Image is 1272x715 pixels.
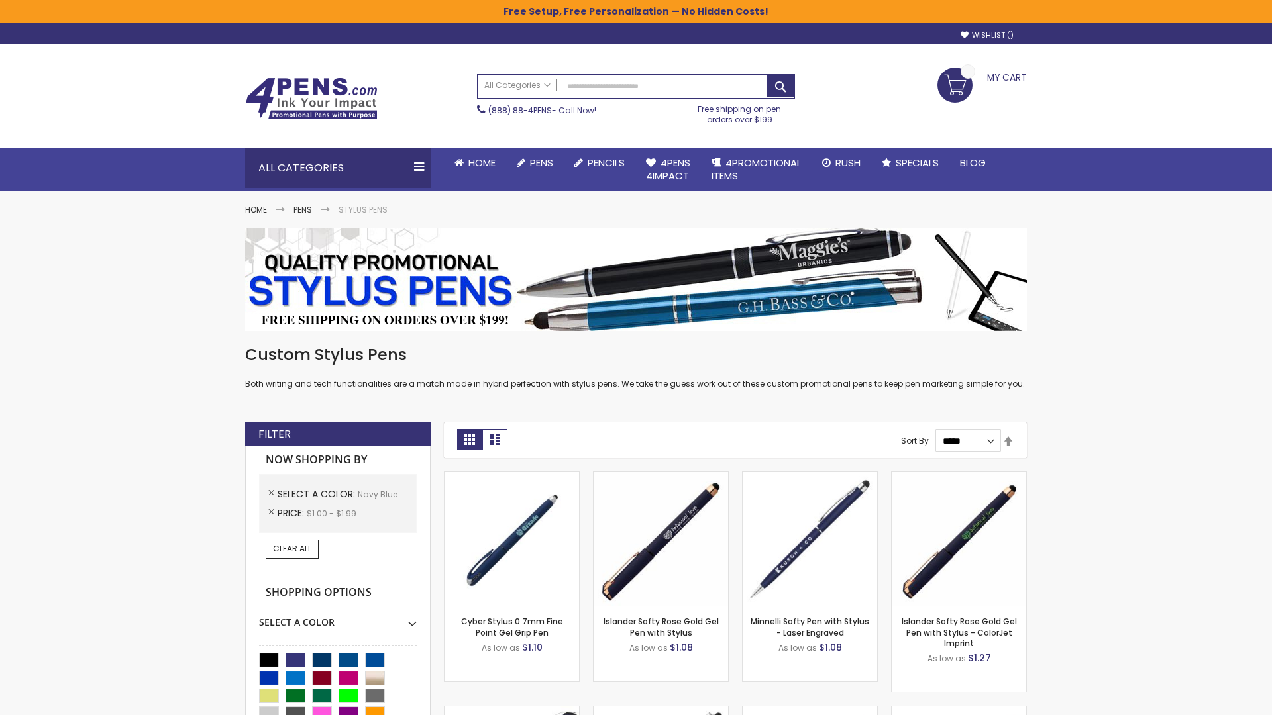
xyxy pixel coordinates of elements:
img: Minnelli Softy Pen with Stylus - Laser Engraved-Navy Blue [743,472,877,606]
span: As low as [927,653,966,664]
span: $1.10 [522,641,543,654]
h1: Custom Stylus Pens [245,344,1027,365]
label: Sort By [901,435,929,446]
a: Pencils [564,148,635,177]
span: Select A Color [278,487,358,501]
span: $1.08 [819,641,842,654]
a: Islander Softy Rose Gold Gel Pen with Stylus [604,616,719,638]
span: Pens [530,156,553,169]
a: Islander Softy Rose Gold Gel Pen with Stylus - ColorJet Imprint-Navy Blue [892,471,1026,483]
a: Home [444,148,506,177]
span: As low as [482,642,520,653]
img: Cyber Stylus 0.7mm Fine Point Gel Grip Pen-Navy Blue [445,472,579,606]
span: 4PROMOTIONAL ITEMS [712,156,801,183]
div: Select A Color [259,606,417,629]
span: Rush [835,156,861,169]
strong: Shopping Options [259,579,417,607]
strong: Filter [258,427,291,442]
img: 4Pens Custom Pens and Promotional Products [245,77,378,120]
a: Minnelli Softy Pen with Stylus - Laser Engraved [751,616,869,638]
span: Specials [896,156,939,169]
a: Pens [506,148,564,177]
img: Islander Softy Rose Gold Gel Pen with Stylus - ColorJet Imprint-Navy Blue [892,472,1026,606]
a: Clear All [266,540,319,558]
a: Islander Softy Rose Gold Gel Pen with Stylus-Navy Blue [594,471,728,483]
span: 4Pens 4impact [646,156,690,183]
a: Pens [293,204,312,215]
span: Clear All [273,543,311,554]
img: Islander Softy Rose Gold Gel Pen with Stylus-Navy Blue [594,472,728,606]
span: Navy Blue [358,489,397,500]
span: Home [468,156,496,169]
a: Rush [812,148,871,177]
span: Blog [960,156,986,169]
span: $1.08 [670,641,693,654]
div: Both writing and tech functionalities are a match made in hybrid perfection with stylus pens. We ... [245,344,1027,390]
a: 4Pens4impact [635,148,701,191]
div: Free shipping on pen orders over $199 [684,99,796,125]
span: All Categories [484,80,551,91]
span: - Call Now! [488,105,596,116]
strong: Grid [457,429,482,450]
span: $1.27 [968,651,991,665]
a: 4PROMOTIONALITEMS [701,148,812,191]
span: Pencils [588,156,625,169]
img: Stylus Pens [245,228,1027,331]
span: Price [278,506,307,520]
a: Cyber Stylus 0.7mm Fine Point Gel Grip Pen [461,616,563,638]
span: As low as [778,642,817,653]
a: All Categories [478,75,557,97]
a: Blog [949,148,996,177]
a: (888) 88-4PENS [488,105,552,116]
a: Minnelli Softy Pen with Stylus - Laser Engraved-Navy Blue [743,471,877,483]
strong: Stylus Pens [339,204,388,215]
a: Specials [871,148,949,177]
div: All Categories [245,148,431,188]
span: As low as [629,642,668,653]
strong: Now Shopping by [259,446,417,474]
a: Wishlist [961,30,1014,40]
a: Home [245,204,267,215]
span: $1.00 - $1.99 [307,508,356,519]
a: Islander Softy Rose Gold Gel Pen with Stylus - ColorJet Imprint [902,616,1017,648]
a: Cyber Stylus 0.7mm Fine Point Gel Grip Pen-Navy Blue [445,471,579,483]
